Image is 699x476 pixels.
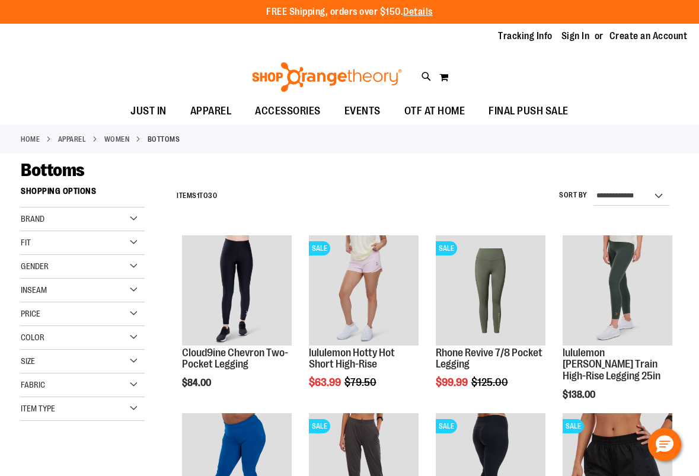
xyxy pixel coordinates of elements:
[21,181,145,207] strong: Shopping Options
[309,376,343,388] span: $63.99
[255,98,321,124] span: ACCESSORIES
[436,419,457,433] span: SALE
[559,190,588,200] label: Sort By
[177,187,217,205] h2: Items to
[250,62,404,92] img: Shop Orangetheory
[309,235,419,345] img: lululemon Hotty Hot Short High-Rise
[309,241,330,255] span: SALE
[21,134,40,145] a: Home
[104,134,130,145] a: WOMEN
[309,235,419,347] a: lululemon Hotty Hot Short High-RiseSALE
[471,376,510,388] span: $125.00
[436,235,545,345] img: Rhone Revive 7/8 Pocket Legging
[436,235,545,347] a: Rhone Revive 7/8 Pocket LeggingSALE
[309,419,330,433] span: SALE
[557,229,678,430] div: product
[403,7,433,17] a: Details
[176,229,298,419] div: product
[430,229,551,419] div: product
[21,333,44,342] span: Color
[21,160,85,180] span: Bottoms
[609,30,688,43] a: Create an Account
[563,235,672,347] a: Main view of 2024 October lululemon Wunder Train High-Rise
[303,229,424,419] div: product
[182,235,292,345] img: Cloud9ine Chevron Two-Pocket Legging
[21,380,45,389] span: Fabric
[182,235,292,347] a: Cloud9ine Chevron Two-Pocket Legging
[333,98,392,125] a: EVENTS
[21,404,55,413] span: Item Type
[21,238,31,247] span: Fit
[563,235,672,345] img: Main view of 2024 October lululemon Wunder Train High-Rise
[208,191,217,200] span: 30
[21,285,47,295] span: Inseam
[148,134,180,145] strong: Bottoms
[436,347,542,370] a: Rhone Revive 7/8 Pocket Legging
[266,5,433,19] p: FREE Shipping, orders over $150.
[309,347,395,370] a: lululemon Hotty Hot Short High-Rise
[182,378,213,388] span: $84.00
[21,214,44,223] span: Brand
[178,98,244,124] a: APPAREL
[243,98,333,125] a: ACCESSORIES
[404,98,465,124] span: OTF AT HOME
[563,389,597,400] span: $138.00
[182,347,288,370] a: Cloud9ine Chevron Two-Pocket Legging
[58,134,87,145] a: APPAREL
[119,98,178,125] a: JUST IN
[130,98,167,124] span: JUST IN
[21,356,35,366] span: Size
[436,241,457,255] span: SALE
[563,419,584,433] span: SALE
[197,191,200,200] span: 1
[344,376,378,388] span: $79.50
[498,30,553,43] a: Tracking Info
[436,376,470,388] span: $99.99
[392,98,477,125] a: OTF AT HOME
[21,309,40,318] span: Price
[563,347,660,382] a: lululemon [PERSON_NAME] Train High-Rise Legging 25in
[561,30,590,43] a: Sign In
[21,261,49,271] span: Gender
[344,98,381,124] span: EVENTS
[190,98,232,124] span: APPAREL
[477,98,580,125] a: FINAL PUSH SALE
[648,428,681,461] button: Hello, have a question? Let’s chat.
[489,98,569,124] span: FINAL PUSH SALE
